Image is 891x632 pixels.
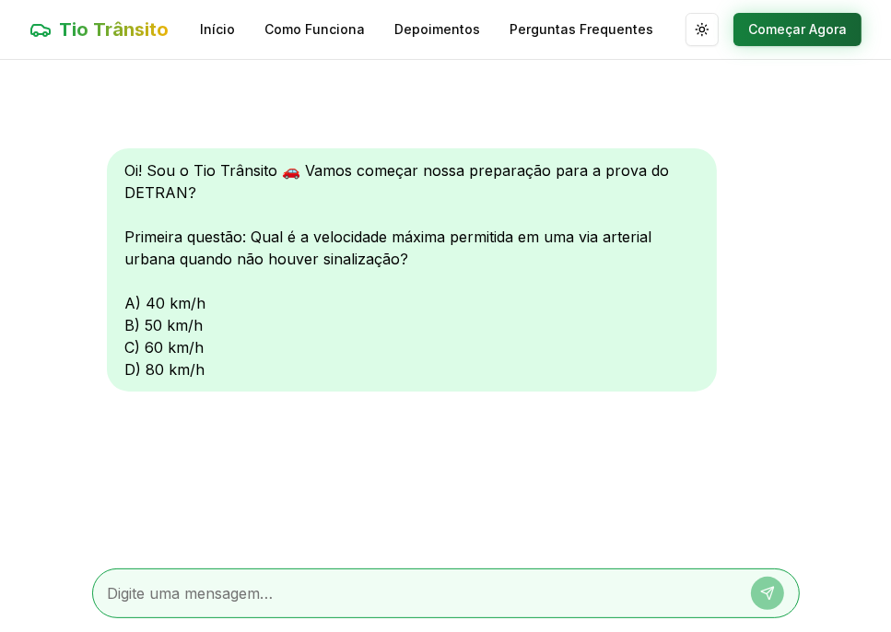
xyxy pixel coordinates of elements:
a: Depoimentos [395,20,481,39]
a: Perguntas Frequentes [510,20,654,39]
a: Tio Trânsito [29,17,169,42]
a: Como Funciona [265,20,366,39]
button: Começar Agora [733,13,862,46]
span: Tio Trânsito [59,17,169,42]
a: Início [201,20,236,39]
div: Oi! Sou o Tio Trânsito 🚗 Vamos começar nossa preparação para a prova do DETRAN? Primeira questão:... [107,148,717,392]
